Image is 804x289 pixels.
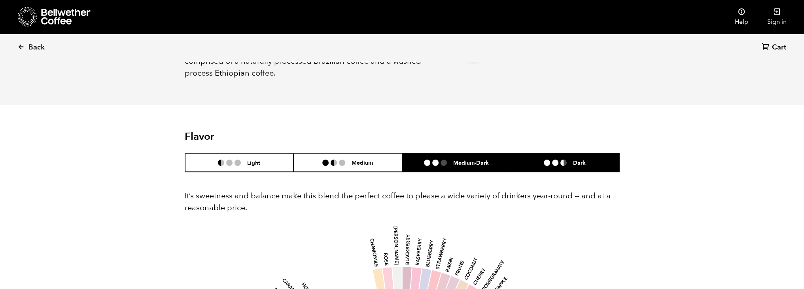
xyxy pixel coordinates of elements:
span: Cart [772,43,786,52]
span: Back [28,43,45,52]
h2: Flavor [185,131,330,143]
h6: Light [247,159,260,166]
h6: Dark [573,159,586,166]
a: Cart [762,42,788,53]
h6: Medium-Dark [453,159,489,166]
p: It’s sweetness and balance make this blend the perfect coffee to please a wide variety of drinker... [185,190,620,214]
h6: Medium [352,159,373,166]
